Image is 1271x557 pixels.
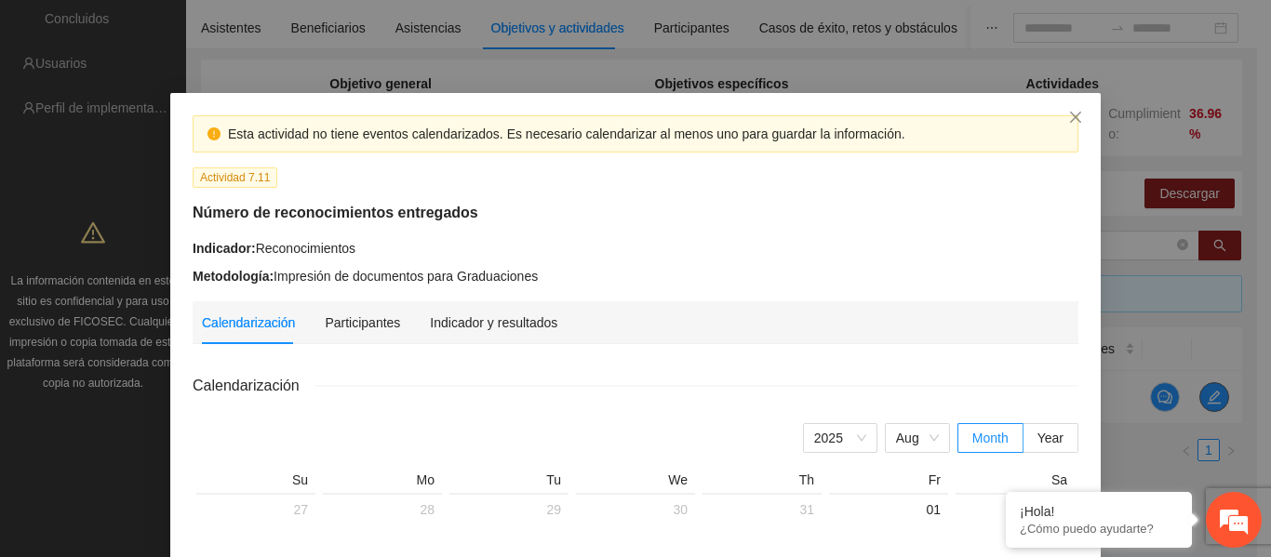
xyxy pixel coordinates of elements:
div: Minimizar ventana de chat en vivo [305,9,350,54]
span: Year [1037,431,1064,445]
div: 27 [204,498,308,521]
th: Su [193,471,319,493]
th: Tu [446,471,572,493]
div: Calendarización [202,312,295,333]
div: Participantes [325,312,400,333]
div: ¡Hola! [1020,504,1178,519]
button: Close [1050,93,1101,143]
strong: Indicador: [193,241,256,256]
span: Calendarización [193,374,314,397]
th: Sa [952,471,1078,493]
span: exclamation-circle [207,127,221,140]
span: Month [972,431,1009,445]
div: Reconocimientos [193,238,1078,259]
span: Aug [896,424,939,452]
th: Fr [825,471,952,493]
th: Mo [319,471,446,493]
div: 29 [457,498,561,521]
div: 31 [710,498,814,521]
strong: Metodología: [193,269,274,284]
div: 02 [963,498,1067,521]
span: Actividad 7.11 [193,167,277,188]
h5: Número de reconocimientos entregados [193,202,1078,224]
th: We [572,471,699,493]
span: close [1068,110,1083,125]
p: ¿Cómo puedo ayudarte? [1020,522,1178,536]
div: 28 [330,498,435,521]
div: Chatee con nosotros ahora [97,95,313,119]
div: Indicador y resultados [430,312,557,333]
div: Esta actividad no tiene eventos calendarizados. Es necesario calendarizar al menos uno para guard... [228,124,1064,144]
span: Estamos en línea. [108,177,257,365]
div: 01 [836,498,941,521]
div: 30 [583,498,688,521]
div: Impresión de documentos para Graduaciones [193,266,1078,286]
span: 2025 [814,424,866,452]
textarea: Escriba su mensaje y pulse “Intro” [9,365,355,430]
th: Th [699,471,825,493]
